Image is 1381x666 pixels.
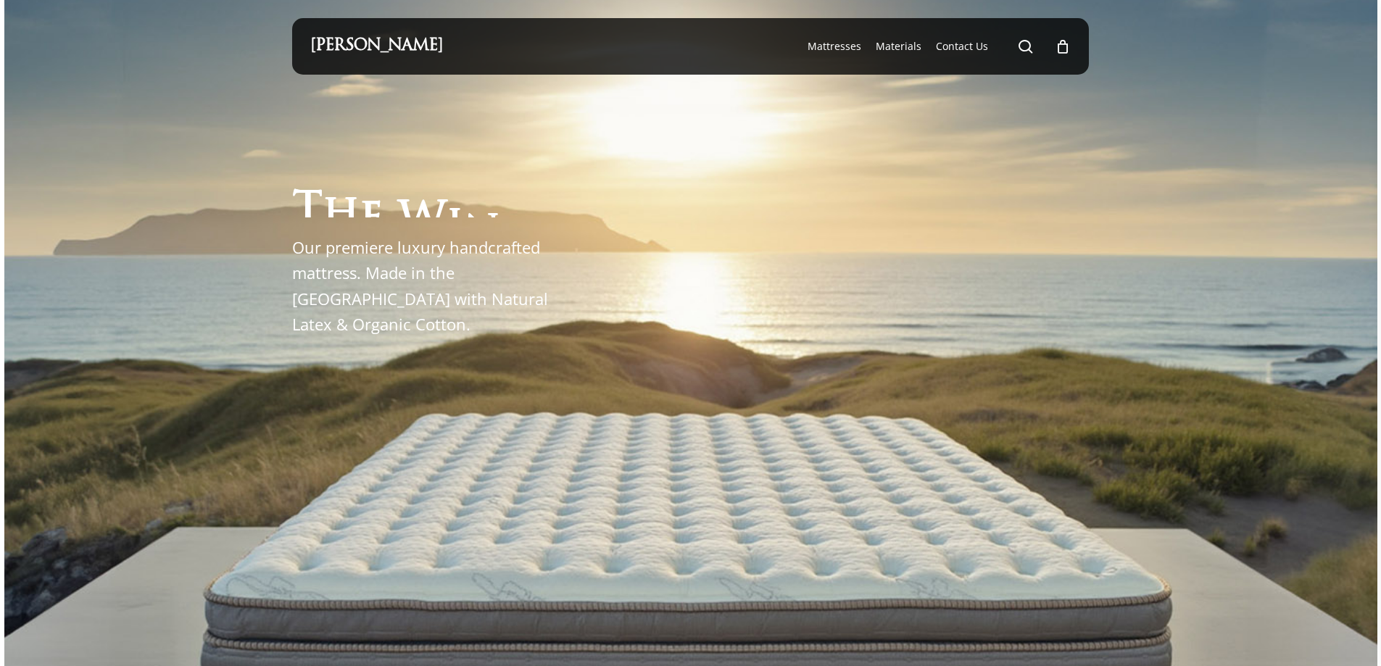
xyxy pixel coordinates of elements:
h1: The Windsor [292,173,625,217]
span: W [398,201,447,245]
span: e [360,197,383,241]
span: i [447,204,463,249]
span: d [500,215,536,259]
nav: Main Menu [800,18,1071,75]
span: Materials [876,39,921,53]
span: Contact Us [936,39,988,53]
span: h [323,193,360,238]
span: Mattresses [808,39,861,53]
a: Materials [876,39,921,54]
a: Mattresses [808,39,861,54]
span: n [463,209,500,254]
a: Contact Us [936,39,988,54]
p: Our premiere luxury handcrafted mattress. Made in the [GEOGRAPHIC_DATA] with Natural Latex & Orga... [292,235,564,337]
a: [PERSON_NAME] [310,38,443,54]
span: T [292,191,323,235]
